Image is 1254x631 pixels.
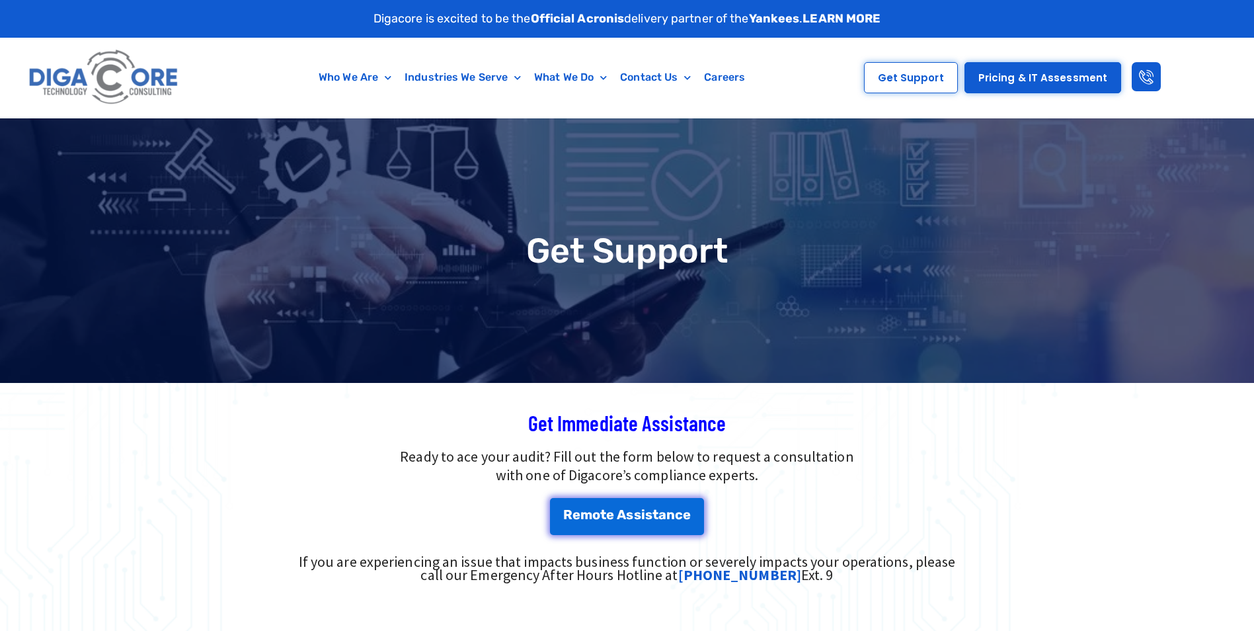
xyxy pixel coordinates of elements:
[7,233,1247,268] h1: Get Support
[600,508,606,521] span: t
[675,508,683,521] span: c
[617,508,626,521] span: A
[749,11,800,26] strong: Yankees
[247,62,817,93] nav: Menu
[528,62,613,93] a: What We Do
[864,62,958,93] a: Get Support
[528,410,726,435] span: Get Immediate Assistance
[803,11,881,26] a: LEARN MORE
[572,508,580,521] span: e
[634,508,641,521] span: s
[531,11,625,26] strong: Official Acronis
[641,508,645,521] span: i
[312,62,398,93] a: Who We Are
[289,555,966,581] div: If you are experiencing an issue that impacts business function or severely impacts your operatio...
[550,498,705,535] a: Remote Assistance
[978,73,1107,83] span: Pricing & IT Assessment
[25,44,183,111] img: Digacore logo 1
[678,566,801,584] a: [PHONE_NUMBER]
[683,508,691,521] span: e
[398,62,528,93] a: Industries We Serve
[666,508,675,521] span: n
[563,508,572,521] span: R
[652,508,658,521] span: t
[580,508,592,521] span: m
[964,62,1121,93] a: Pricing & IT Assessment
[592,508,600,521] span: o
[626,508,633,521] span: s
[606,508,614,521] span: e
[697,62,752,93] a: Careers
[204,447,1050,485] p: Ready to ace your audit? Fill out the form below to request a consultation with one of Digacore’s...
[613,62,697,93] a: Contact Us
[878,73,944,83] span: Get Support
[645,508,652,521] span: s
[658,508,666,521] span: a
[373,10,881,28] p: Digacore is excited to be the delivery partner of the .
